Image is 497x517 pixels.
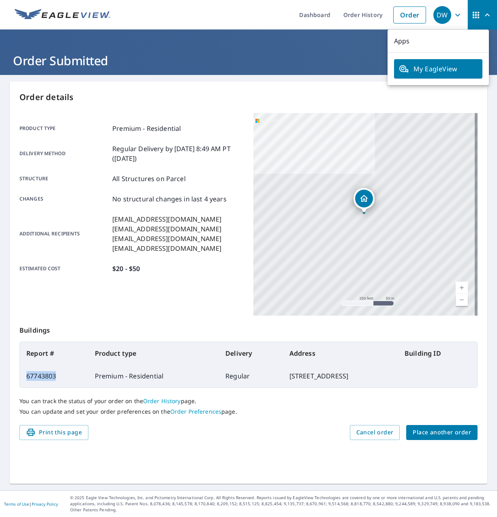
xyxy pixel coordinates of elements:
p: [EMAIL_ADDRESS][DOMAIN_NAME] [112,224,221,234]
p: Estimated cost [19,264,109,273]
p: $20 - $50 [112,264,140,273]
p: Product type [19,124,109,133]
p: Premium - Residential [112,124,181,133]
button: Cancel order [350,425,400,440]
p: | [4,502,58,506]
span: Cancel order [356,427,394,438]
th: Product type [88,342,219,365]
div: Dropped pin, building 1, Residential property, 2601 White Rd Wilmington, NC 28411 [353,188,375,213]
p: [EMAIL_ADDRESS][DOMAIN_NAME] [112,234,221,244]
p: You can track the status of your order on the page. [19,397,478,405]
span: Place another order [413,427,471,438]
a: Terms of Use [4,501,29,507]
p: [EMAIL_ADDRESS][DOMAIN_NAME] [112,214,221,224]
span: My EagleView [399,64,478,74]
p: You can update and set your order preferences on the page. [19,408,478,415]
a: Current Level 17, Zoom In [456,282,468,294]
th: Building ID [398,342,477,365]
th: Delivery [219,342,283,365]
p: Order details [19,91,478,103]
p: © 2025 Eagle View Technologies, Inc. and Pictometry International Corp. All Rights Reserved. Repo... [70,495,493,513]
p: Additional recipients [19,214,109,253]
td: 67743803 [20,365,88,387]
button: Place another order [406,425,478,440]
div: DW [433,6,451,24]
p: Buildings [19,316,478,342]
p: Structure [19,174,109,184]
p: All Structures on Parcel [112,174,186,184]
a: Privacy Policy [32,501,58,507]
span: Print this page [26,427,82,438]
p: Apps [388,30,489,53]
th: Report # [20,342,88,365]
a: Order [393,6,426,23]
th: Address [283,342,398,365]
td: [STREET_ADDRESS] [283,365,398,387]
a: Order History [143,397,181,405]
a: Current Level 17, Zoom Out [456,294,468,306]
p: Changes [19,194,109,204]
button: Print this page [19,425,88,440]
a: Order Preferences [170,408,221,415]
td: Regular [219,365,283,387]
p: Regular Delivery by [DATE] 8:49 AM PT ([DATE]) [112,144,244,163]
h1: Order Submitted [10,52,487,69]
a: My EagleView [394,59,482,79]
p: [EMAIL_ADDRESS][DOMAIN_NAME] [112,244,221,253]
p: Delivery method [19,144,109,163]
p: No structural changes in last 4 years [112,194,227,204]
img: EV Logo [15,9,110,21]
td: Premium - Residential [88,365,219,387]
